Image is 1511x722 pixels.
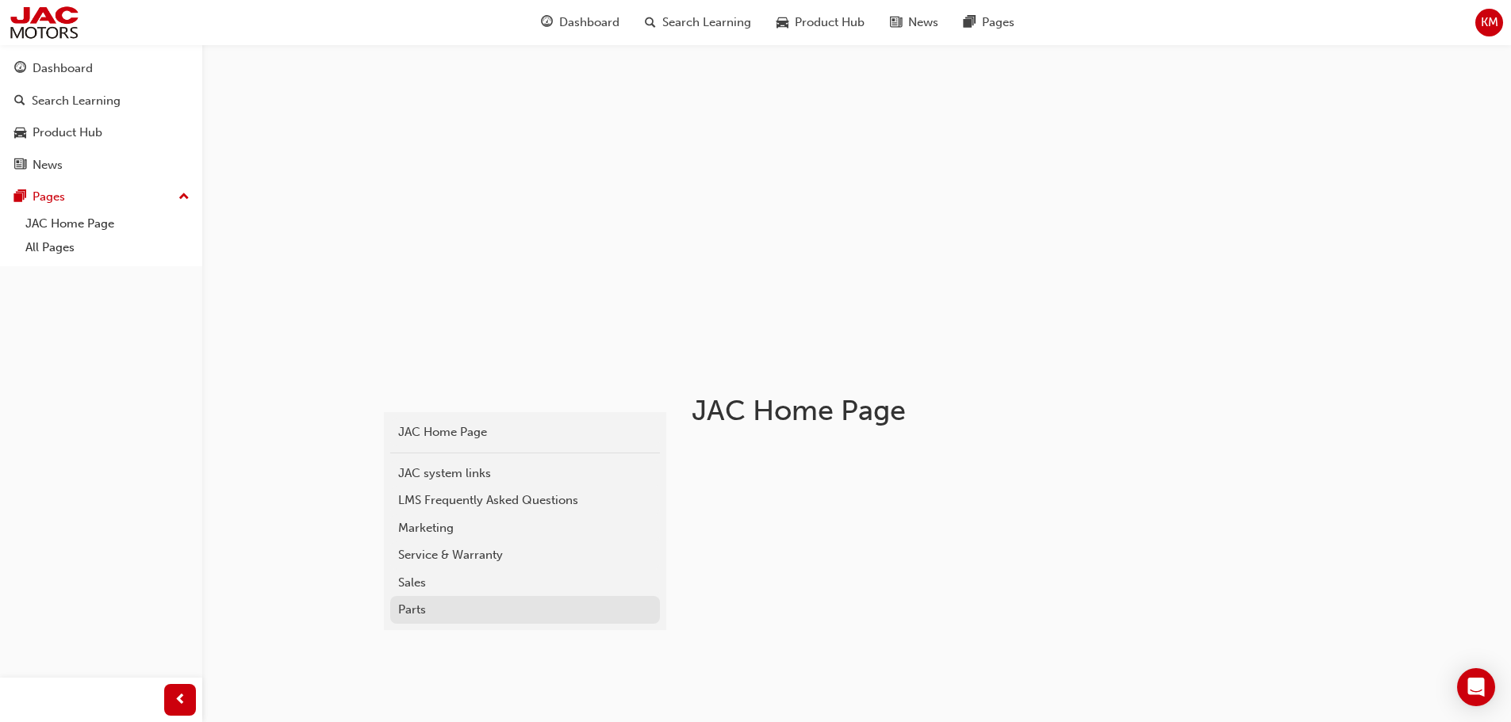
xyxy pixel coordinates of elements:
[398,423,652,441] div: JAC Home Page
[33,124,102,142] div: Product Hub
[390,487,660,514] a: LMS Frequently Asked Questions
[632,6,764,39] a: search-iconSearch Learning
[951,6,1027,39] a: pages-iconPages
[6,182,196,212] button: Pages
[19,235,196,260] a: All Pages
[33,59,93,78] div: Dashboard
[390,514,660,542] a: Marketing
[390,460,660,487] a: JAC system links
[8,5,80,40] img: jac-portal
[398,491,652,510] div: LMS Frequently Asked Questions
[777,13,788,32] span: car-icon
[398,574,652,592] div: Sales
[645,13,656,32] span: search-icon
[982,13,1014,32] span: Pages
[14,126,26,140] span: car-icon
[559,13,619,32] span: Dashboard
[795,13,865,32] span: Product Hub
[390,541,660,569] a: Service & Warranty
[890,13,902,32] span: news-icon
[174,690,186,710] span: prev-icon
[764,6,877,39] a: car-iconProduct Hub
[6,86,196,116] a: Search Learning
[390,569,660,597] a: Sales
[908,13,938,32] span: News
[692,393,1212,428] h1: JAC Home Page
[390,418,660,446] a: JAC Home Page
[398,519,652,537] div: Marketing
[14,62,26,76] span: guage-icon
[1457,668,1495,706] div: Open Intercom Messenger
[19,212,196,236] a: JAC Home Page
[1475,9,1503,36] button: KM
[528,6,632,39] a: guage-iconDashboard
[33,156,63,174] div: News
[390,596,660,624] a: Parts
[14,190,26,204] span: pages-icon
[6,118,196,147] a: Product Hub
[1481,13,1498,32] span: KM
[662,13,751,32] span: Search Learning
[398,464,652,483] div: JAC system links
[6,51,196,182] button: DashboardSearch LearningProduct HubNews
[541,13,553,32] span: guage-icon
[178,187,190,208] span: up-icon
[32,92,121,110] div: Search Learning
[964,13,976,32] span: pages-icon
[14,94,25,109] span: search-icon
[6,151,196,180] a: News
[877,6,951,39] a: news-iconNews
[14,159,26,173] span: news-icon
[33,188,65,206] div: Pages
[6,54,196,83] a: Dashboard
[398,601,652,619] div: Parts
[398,546,652,564] div: Service & Warranty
